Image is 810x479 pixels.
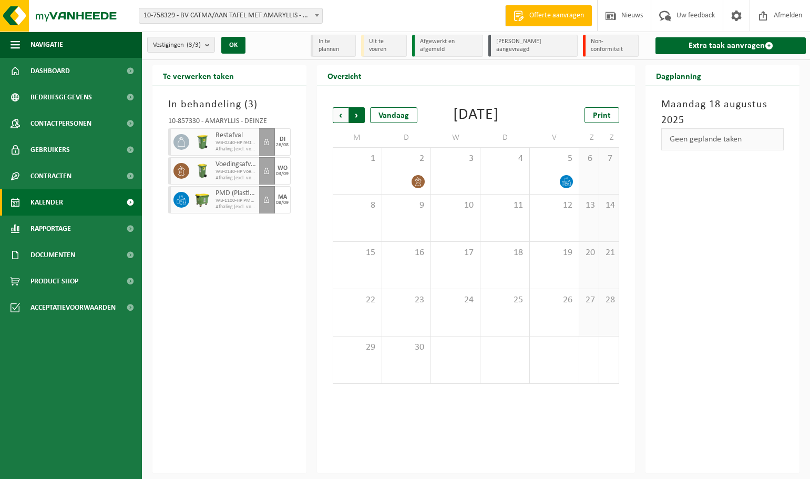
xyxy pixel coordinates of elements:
td: V [530,128,579,147]
span: 23 [387,294,426,306]
span: 10-758329 - BV CATMA/AAN TAFEL MET AMARYLLIS - DEINZE [139,8,323,24]
span: Gebruikers [30,137,70,163]
li: In te plannen [311,35,356,57]
span: Print [593,111,611,120]
span: 22 [339,294,376,306]
span: 30 [387,342,426,353]
span: Vorige [333,107,348,123]
button: Vestigingen(3/3) [147,37,215,53]
span: Volgende [349,107,365,123]
div: 10-857330 - AMARYLLIS - DEINZE [168,118,291,128]
span: WB-1100-HP PMD (Plastiek, Metaal, Drankkartons) (bedrijven) [216,198,257,204]
div: 03/09 [276,171,289,177]
span: Vestigingen [153,37,201,53]
button: OK [221,37,245,54]
div: MA [278,194,287,200]
h2: Te verwerken taken [152,65,244,86]
div: 08/09 [276,200,289,206]
td: Z [579,128,599,147]
span: 8 [339,200,376,211]
a: Print [585,107,619,123]
span: 11 [486,200,524,211]
span: Kalender [30,189,63,216]
div: WO [278,165,288,171]
span: WB-0140-HP voedingsafval, bevat producten van dierlijke oors [216,169,257,175]
li: [PERSON_NAME] aangevraagd [488,35,578,57]
div: DI [280,136,285,142]
span: 18 [486,247,524,259]
span: 6 [585,153,593,165]
span: 16 [387,247,426,259]
img: WB-1100-HPE-GN-50 [194,192,210,208]
span: Restafval [216,131,257,140]
span: 3 [436,153,475,165]
span: 27 [585,294,593,306]
span: WB-0240-HP restafval [216,140,257,146]
span: Contracten [30,163,71,189]
span: 17 [436,247,475,259]
a: Offerte aanvragen [505,5,592,26]
span: 10-758329 - BV CATMA/AAN TAFEL MET AMARYLLIS - DEINZE [139,8,322,23]
h3: In behandeling ( ) [168,97,291,113]
span: 21 [604,247,613,259]
span: 29 [339,342,376,353]
img: WB-0140-HPE-GN-50 [194,163,210,179]
span: 5 [535,153,573,165]
span: Afhaling (excl. voorrijkost) [216,146,257,152]
h2: Dagplanning [645,65,712,86]
div: Vandaag [370,107,417,123]
span: 24 [436,294,475,306]
count: (3/3) [187,42,201,48]
div: [DATE] [453,107,499,123]
span: 19 [535,247,573,259]
span: Navigatie [30,32,63,58]
span: Acceptatievoorwaarden [30,294,116,321]
td: D [382,128,432,147]
span: 14 [604,200,613,211]
span: Afhaling (excl. voorrijkost) [216,204,257,210]
span: 20 [585,247,593,259]
span: Offerte aanvragen [527,11,587,21]
span: 2 [387,153,426,165]
li: Uit te voeren [361,35,406,57]
span: 28 [604,294,613,306]
a: Extra taak aanvragen [655,37,806,54]
td: W [431,128,480,147]
span: 9 [387,200,426,211]
span: 1 [339,153,376,165]
span: Bedrijfsgegevens [30,84,92,110]
span: 10 [436,200,475,211]
span: 26 [535,294,573,306]
span: Contactpersonen [30,110,91,137]
td: Z [599,128,619,147]
span: 3 [248,99,254,110]
span: Afhaling (excl. voorrijkost) [216,175,257,181]
span: 4 [486,153,524,165]
span: Dashboard [30,58,70,84]
span: 13 [585,200,593,211]
span: Documenten [30,242,75,268]
img: WB-0240-HPE-GN-50 [194,134,210,150]
span: Voedingsafval, bevat producten van dierlijke oorsprong, onverpakt, categorie 3 [216,160,257,169]
td: D [480,128,530,147]
span: 12 [535,200,573,211]
div: 26/08 [276,142,289,148]
td: M [333,128,382,147]
span: 15 [339,247,376,259]
span: Rapportage [30,216,71,242]
span: 25 [486,294,524,306]
h3: Maandag 18 augustus 2025 [661,97,784,128]
span: Product Shop [30,268,78,294]
span: 7 [604,153,613,165]
li: Afgewerkt en afgemeld [412,35,484,57]
h2: Overzicht [317,65,372,86]
span: PMD (Plastiek, Metaal, Drankkartons) (bedrijven) [216,189,257,198]
li: Non-conformiteit [583,35,639,57]
div: Geen geplande taken [661,128,784,150]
